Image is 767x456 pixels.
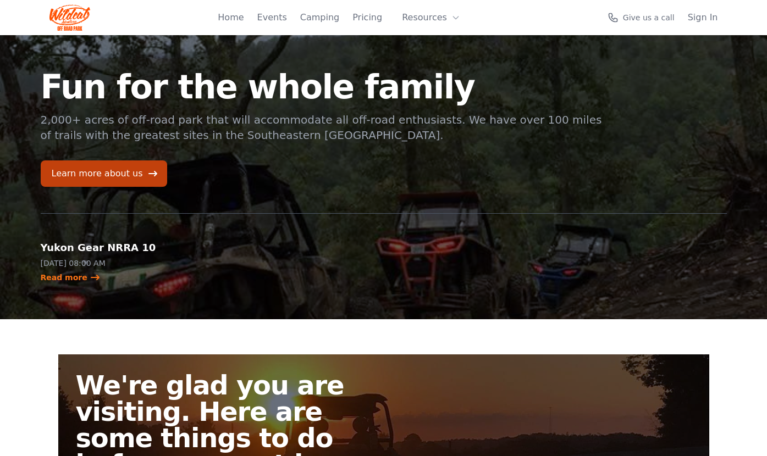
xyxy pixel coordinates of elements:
button: Resources [395,7,467,29]
a: Pricing [352,11,382,24]
h2: Yukon Gear NRRA 10 [41,240,199,255]
a: Give us a call [608,12,675,23]
p: [DATE] 08:00 AM [41,258,199,269]
img: Wildcat Logo [49,4,91,31]
h1: Fun for the whole family [41,70,604,103]
span: Give us a call [623,12,675,23]
a: Learn more about us [41,160,167,187]
p: 2,000+ acres of off-road park that will accommodate all off-road enthusiasts. We have over 100 mi... [41,112,604,143]
a: Home [218,11,244,24]
a: Sign In [688,11,718,24]
a: Read more [41,272,101,283]
a: Events [257,11,287,24]
a: Camping [300,11,339,24]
